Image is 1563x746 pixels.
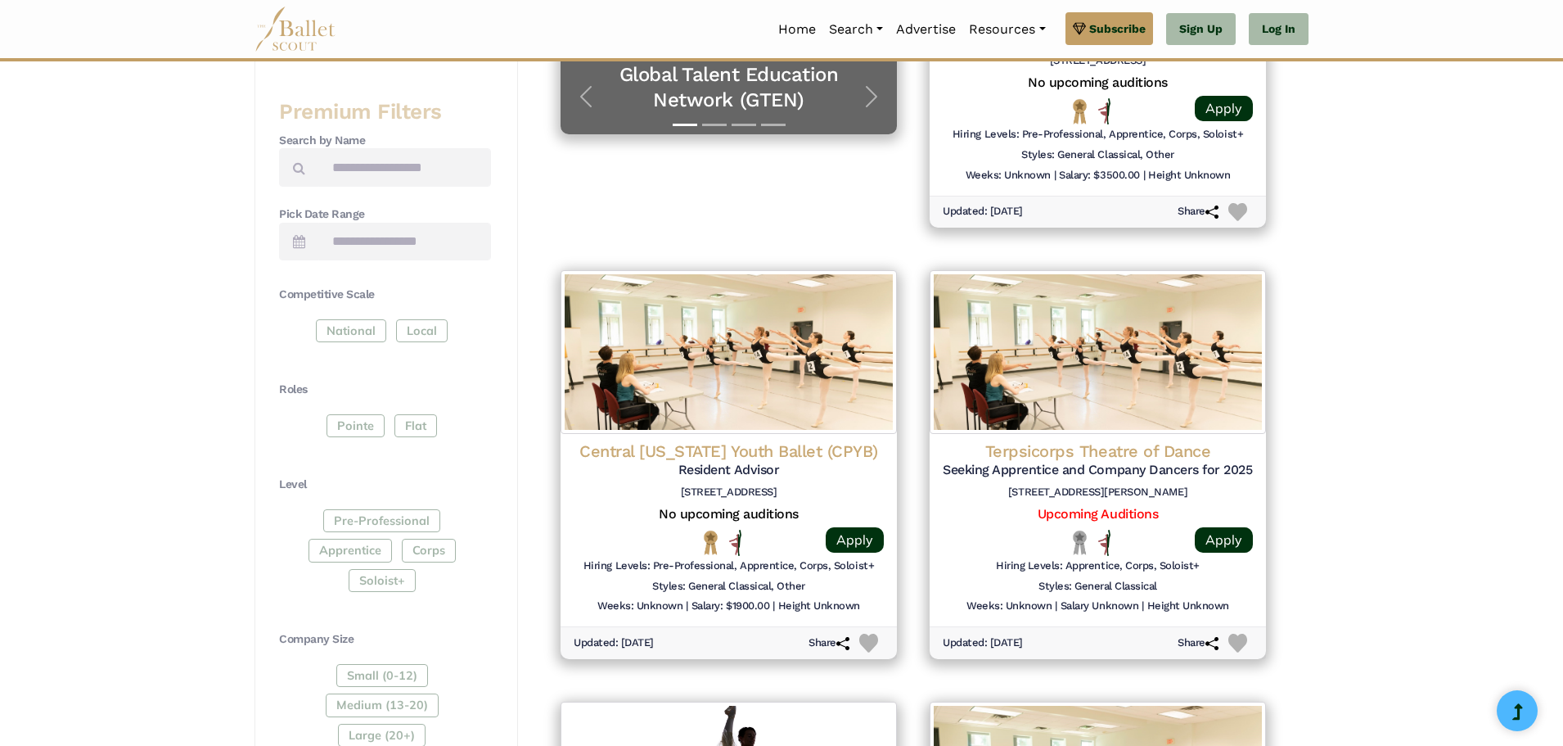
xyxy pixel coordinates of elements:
[943,205,1023,219] h6: Updated: [DATE]
[761,115,786,134] button: Slide 4
[279,133,491,149] h4: Search by Name
[822,12,890,47] a: Search
[1166,13,1236,46] a: Sign Up
[890,12,962,47] a: Advertise
[702,115,727,134] button: Slide 2
[966,169,1051,183] h6: Weeks: Unknown
[732,115,756,134] button: Slide 3
[953,128,1243,142] h6: Hiring Levels: Pre-Professional, Apprentice, Corps, Soloist+
[809,636,849,650] h6: Share
[1073,20,1086,38] img: gem.svg
[279,287,491,303] h4: Competitive Scale
[772,599,775,613] h6: |
[1142,599,1144,613] h6: |
[962,12,1052,47] a: Resources
[1055,599,1057,613] h6: |
[574,506,884,523] h5: No upcoming auditions
[1098,98,1110,124] img: All
[1021,148,1174,162] h6: Styles: General Classical, Other
[597,599,682,613] h6: Weeks: Unknown
[279,631,491,648] h4: Company Size
[1228,203,1247,222] img: Heart
[729,530,741,556] img: All
[1143,169,1146,183] h6: |
[574,636,654,650] h6: Updated: [DATE]
[574,462,884,479] h5: Resident Advisor
[943,486,1253,500] h6: [STREET_ADDRESS][PERSON_NAME]
[1195,96,1253,121] a: Apply
[279,477,491,493] h4: Level
[943,75,1253,92] h5: No upcoming auditions
[1195,527,1253,553] a: Apply
[691,599,769,613] h6: Salary: $1900.00
[686,599,688,613] h6: |
[673,115,697,134] button: Slide 1
[318,148,491,187] input: Search by names...
[1038,506,1158,522] a: Upcoming Auditions
[996,559,1200,573] h6: Hiring Levels: Apprentice, Corps, Soloist+
[1089,20,1146,38] span: Subscribe
[279,382,491,398] h4: Roles
[574,441,884,462] h4: Central [US_STATE] Youth Ballet (CPYB)
[574,486,884,500] h6: [STREET_ADDRESS]
[826,527,884,553] a: Apply
[1038,580,1157,594] h6: Styles: General Classical
[772,12,822,47] a: Home
[943,441,1253,462] h4: Terpsicorps Theatre of Dance
[1148,169,1230,183] h6: Height Unknown
[943,636,1023,650] h6: Updated: [DATE]
[966,599,1052,613] h6: Weeks: Unknown
[859,634,878,653] img: Heart
[577,62,881,113] a: Global Talent Education Network (GTEN)
[1059,169,1139,183] h6: Salary: $3500.00
[930,270,1266,434] img: Logo
[1098,530,1110,556] img: All
[652,580,805,594] h6: Styles: General Classical, Other
[1070,530,1090,555] img: Local
[583,559,874,573] h6: Hiring Levels: Pre-Professional, Apprentice, Corps, Soloist+
[1054,169,1056,183] h6: |
[1147,599,1229,613] h6: Height Unknown
[1065,12,1153,45] a: Subscribe
[561,270,897,434] img: Logo
[778,599,860,613] h6: Height Unknown
[700,530,721,555] img: National
[1178,205,1218,219] h6: Share
[1249,13,1309,46] a: Log In
[279,206,491,223] h4: Pick Date Range
[1178,636,1218,650] h6: Share
[1061,599,1138,613] h6: Salary Unknown
[1070,98,1090,124] img: National
[1228,634,1247,653] img: Heart
[943,462,1253,479] h5: Seeking Apprentice and Company Dancers for 2025 Summer Season
[279,98,491,126] h3: Premium Filters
